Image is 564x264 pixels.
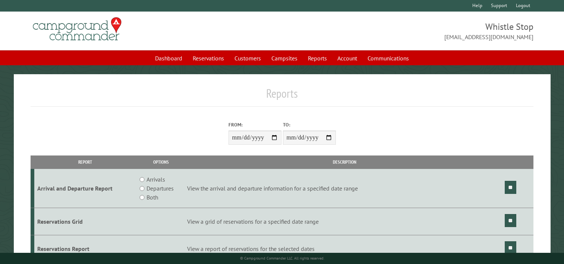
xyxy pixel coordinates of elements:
[136,155,186,169] th: Options
[240,256,324,261] small: © Campground Commander LLC. All rights reserved.
[34,235,136,262] td: Reservations Report
[34,155,136,169] th: Report
[31,15,124,44] img: Campground Commander
[34,208,136,235] td: Reservations Grid
[151,51,187,65] a: Dashboard
[146,175,165,184] label: Arrivals
[282,21,534,41] span: Whistle Stop [EMAIL_ADDRESS][DOMAIN_NAME]
[186,155,504,169] th: Description
[303,51,331,65] a: Reports
[188,51,229,65] a: Reservations
[186,169,504,208] td: View the arrival and departure information for a specified date range
[34,169,136,208] td: Arrival and Departure Report
[333,51,362,65] a: Account
[230,51,265,65] a: Customers
[31,86,533,107] h1: Reports
[283,121,336,128] label: To:
[267,51,302,65] a: Campsites
[186,235,504,262] td: View a report of reservations for the selected dates
[146,184,174,193] label: Departures
[363,51,413,65] a: Communications
[186,208,504,235] td: View a grid of reservations for a specified date range
[229,121,281,128] label: From:
[146,193,158,202] label: Both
